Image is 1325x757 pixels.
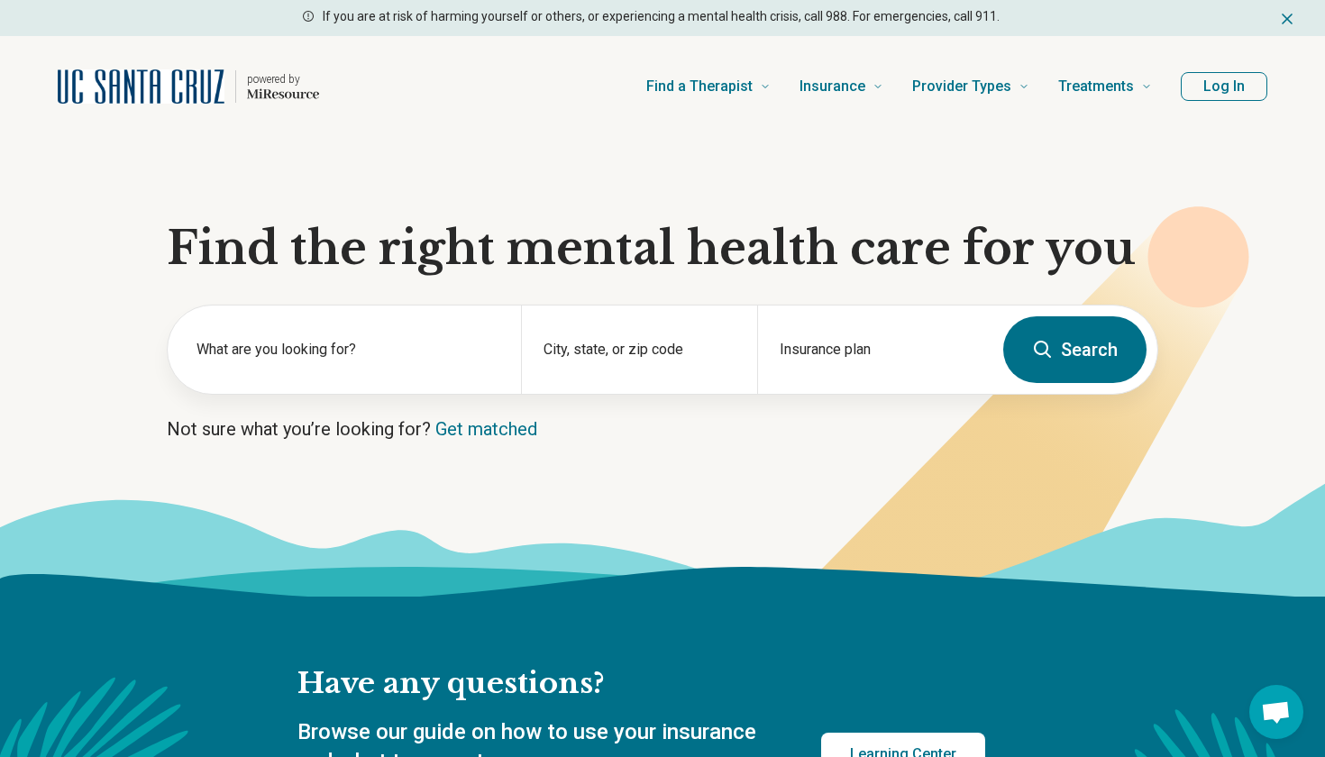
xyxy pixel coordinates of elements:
a: Provider Types [912,50,1029,123]
span: Treatments [1058,74,1134,99]
p: Not sure what you’re looking for? [167,416,1158,442]
a: Insurance [800,50,883,123]
span: Find a Therapist [646,74,753,99]
div: Open chat [1249,685,1303,739]
button: Log In [1181,72,1267,101]
button: Dismiss [1278,7,1296,29]
button: Search [1003,316,1147,383]
span: Provider Types [912,74,1011,99]
p: powered by [247,72,319,87]
a: Get matched [435,418,537,440]
a: Find a Therapist [646,50,771,123]
h1: Find the right mental health care for you [167,222,1158,276]
span: Insurance [800,74,865,99]
p: If you are at risk of harming yourself or others, or experiencing a mental health crisis, call 98... [323,7,1000,26]
h2: Have any questions? [297,665,985,703]
a: Home page [58,58,319,115]
label: What are you looking for? [196,339,499,360]
a: Treatments [1058,50,1152,123]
